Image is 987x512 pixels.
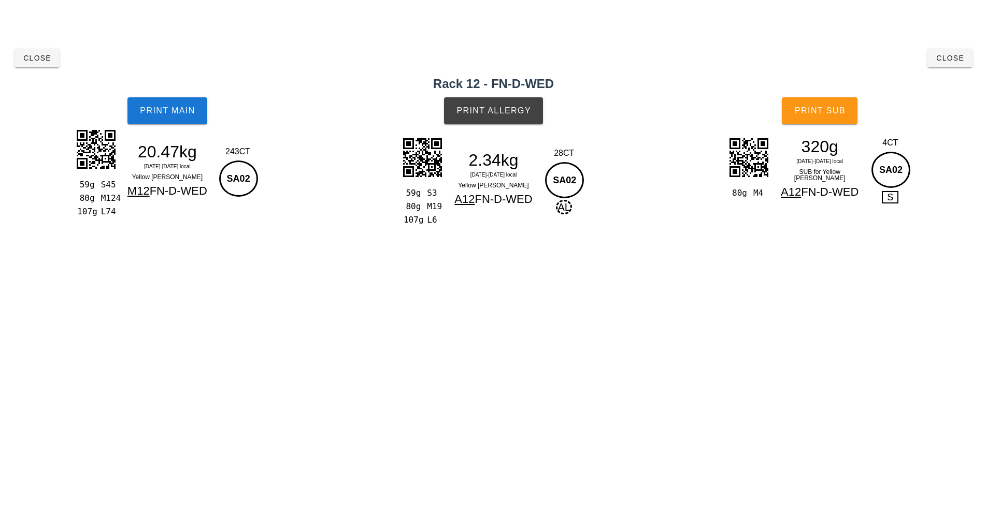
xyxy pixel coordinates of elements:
[75,178,96,192] div: 59g
[97,192,118,205] div: M124
[23,54,51,62] span: Close
[796,158,843,164] span: [DATE]-[DATE] local
[794,106,846,115] span: Print Sub
[402,186,423,200] div: 59g
[475,193,532,206] span: FN-D-WED
[449,152,539,168] div: 2.34kg
[423,186,444,200] div: S3
[545,162,584,198] div: SA02
[869,137,912,149] div: 4CT
[782,97,857,124] button: Print Sub
[127,97,207,124] button: Print Main
[15,49,60,67] button: Close
[723,131,775,183] img: MSQpAvSBRESHEJIa3x8dUJYJzLE89QBMIQQ5AuZEHIBs7TtNXDPoz8gEEKGuUgICSHDEBimTiIkhAxDYJg6iZAQMgyBYeokQk...
[456,106,531,115] span: Print Allergy
[97,178,118,192] div: S45
[801,185,859,198] span: FN-D-WED
[775,167,865,183] div: SUB for Yellow [PERSON_NAME]
[542,147,585,159] div: 28CT
[6,75,981,93] h2: Rack 12 - FN-D-WED
[423,200,444,213] div: M19
[749,186,770,200] div: M4
[122,144,212,159] div: 20.47kg
[470,172,517,178] span: [DATE]-[DATE] local
[871,152,910,188] div: SA02
[444,97,543,124] button: Print Allergy
[449,180,539,191] div: Yellow [PERSON_NAME]
[775,139,865,154] div: 320g
[217,145,260,158] div: 243CT
[97,205,118,218] div: L74
[556,200,571,214] span: AL
[219,160,258,197] div: SA02
[127,184,150,197] span: M12
[728,186,749,200] div: 80g
[75,192,96,205] div: 80g
[402,200,423,213] div: 80g
[139,106,195,115] span: Print Main
[936,54,964,62] span: Close
[122,172,212,182] div: Yellow [PERSON_NAME]
[423,213,444,227] div: L6
[70,123,122,175] img: ZFhBz8penZw5ZaENFZ3+M70oVVAm5DnNL6uQ51u7jVArqezwlfiJXcYRCD6lUxZ5ILGCaB0TIjZ1E3KPgDpYpBWikkBGV1UJx...
[144,164,191,169] span: [DATE]-[DATE] local
[882,191,898,203] span: S
[150,184,207,197] span: FN-D-WED
[75,205,96,218] div: 107g
[396,131,448,183] img: UEmbiAE3UbLMpAmIGIY9FdJVUshVlbpmtRkkbu4zn2IgRy2MTSQA4CoEIilqDZFXm6R5oM0HOS0mpwcjJ1lGcitgArTQMCfg1...
[927,49,972,67] button: Close
[781,185,801,198] span: A12
[402,213,423,227] div: 107g
[454,193,475,206] span: A12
